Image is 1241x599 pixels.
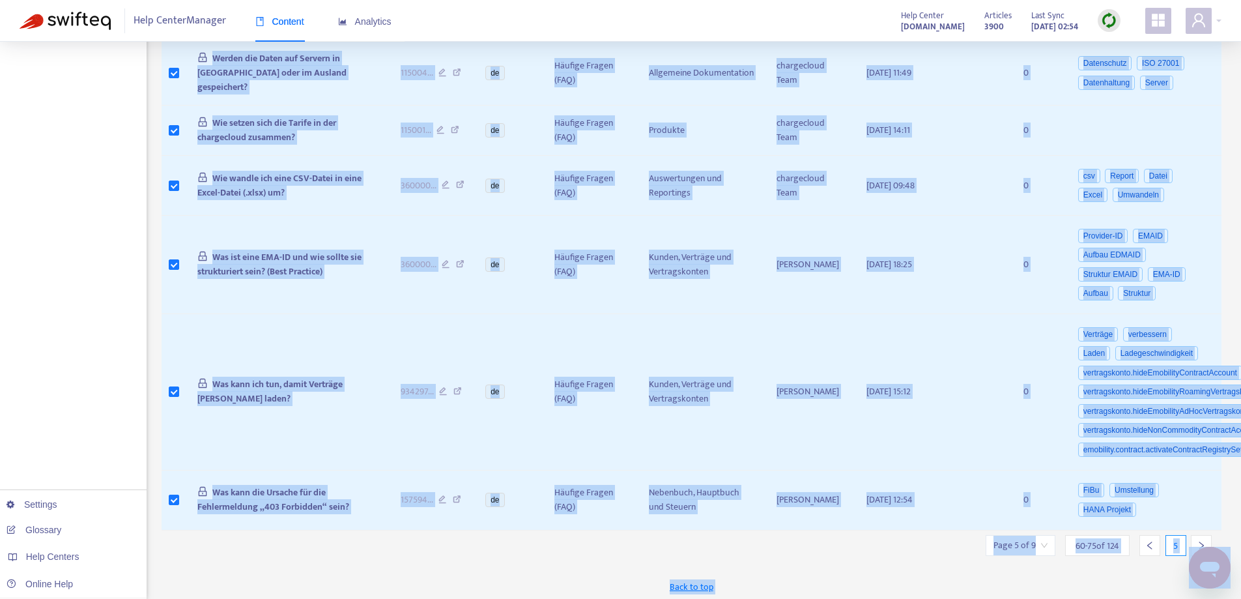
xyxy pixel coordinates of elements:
span: left [1145,541,1154,550]
span: Aufbau EDMAID [1078,248,1146,262]
td: Häufige Fragen (FAQ) [544,41,638,106]
span: Struktur [1118,286,1156,300]
span: [DATE] 11:49 [866,65,911,80]
span: EMA-ID [1148,267,1186,282]
span: Back to top [670,580,713,594]
span: Was kann die Ursache für die Fehlermeldung „403 Forbidden“ sein? [197,485,349,514]
span: HANA Projekt [1078,503,1136,517]
td: chargecloud Team [766,106,856,156]
strong: 3900 [984,20,1004,34]
td: Häufige Fragen (FAQ) [544,156,638,216]
span: de [485,179,504,193]
td: Allgemeine Dokumentation [638,41,766,106]
td: Produkte [638,106,766,156]
a: Glossary [7,525,61,535]
span: de [485,66,504,80]
td: Auswertungen und Reportings [638,156,766,216]
span: Content [255,16,304,27]
span: area-chart [338,17,347,26]
td: 0 [1013,41,1065,106]
span: verbessern [1123,327,1172,342]
span: ISO 27001 [1137,56,1184,70]
strong: [DOMAIN_NAME] [901,20,965,34]
iframe: Schaltfläche zum Öffnen des Messaging-Fensters [1189,547,1231,589]
span: 360000 ... [401,257,436,272]
span: Was ist eine EMA-ID und wie sollte sie strukturiert sein? (Best Practice) [197,250,362,279]
span: Wie wandle ich eine CSV-Datei in eine Excel-Datei (.xlsx) um? [197,171,362,200]
span: Wie setzen sich die Tarife in der chargecloud zusammen? [197,115,337,145]
img: sync.dc5367851b00ba804db3.png [1101,12,1117,29]
span: Datei [1144,169,1173,183]
td: Kunden, Verträge und Vertragskonten [638,216,766,314]
span: Ladegeschwindigkeit [1115,346,1198,360]
span: EMAID [1133,229,1168,243]
td: 0 [1013,106,1065,156]
span: Aufbau [1078,286,1113,300]
span: Laden [1078,346,1110,360]
td: Kunden, Verträge und Vertragskonten [638,314,766,471]
span: book [255,17,264,26]
td: Nebenbuch, Hauptbuch und Steuern [638,471,766,531]
span: 115001 ... [401,123,431,138]
span: lock [197,486,208,497]
span: Help Centers [26,551,79,562]
span: 60 - 75 of 124 [1076,539,1119,553]
span: right [1197,541,1206,550]
strong: [DATE] 02:54 [1031,20,1078,34]
td: 0 [1013,216,1065,314]
td: Häufige Fragen (FAQ) [544,216,638,314]
span: 360000 ... [401,179,436,193]
span: csv [1078,169,1100,183]
span: de [485,385,504,399]
span: de [485,257,504,272]
span: lock [197,251,208,261]
span: 934297 ... [401,385,434,399]
td: chargecloud Team [766,156,856,216]
td: Häufige Fragen (FAQ) [544,106,638,156]
span: user [1191,12,1206,28]
span: Was kann ich tun, damit Verträge [PERSON_NAME] laden? [197,377,343,406]
span: Articles [984,8,1012,23]
td: [PERSON_NAME] [766,314,856,471]
span: Help Center [901,8,944,23]
td: [PERSON_NAME] [766,471,856,531]
a: Settings [7,499,57,510]
span: FiBu [1078,483,1105,497]
span: Last Sync [1031,8,1064,23]
td: [PERSON_NAME] [766,216,856,314]
td: 0 [1013,156,1065,216]
span: Umwandeln [1113,188,1164,202]
span: de [485,493,504,507]
span: [DATE] 12:54 [866,492,913,507]
span: Datenhaltung [1078,76,1135,90]
td: Häufige Fragen (FAQ) [544,471,638,531]
span: [DATE] 15:12 [866,384,911,399]
td: chargecloud Team [766,41,856,106]
span: lock [197,117,208,127]
span: Datenschutz [1078,56,1132,70]
span: Report [1105,169,1139,183]
span: Server [1140,76,1173,90]
span: Help Center Manager [134,8,226,33]
span: lock [197,172,208,183]
a: [DOMAIN_NAME] [901,19,965,34]
span: lock [197,52,208,63]
span: [DATE] 14:11 [866,123,910,138]
img: Swifteq [20,12,111,30]
span: lock [197,378,208,388]
span: Provider-ID [1078,229,1128,243]
span: 157594 ... [401,493,433,507]
td: 0 [1013,471,1065,531]
span: Werden die Daten auf Servern in [GEOGRAPHIC_DATA] oder im Ausland gespeichert? [197,51,347,95]
span: Verträge [1078,327,1118,342]
span: Struktur EMAID [1078,267,1143,282]
span: Analytics [338,16,392,27]
td: 0 [1013,314,1065,471]
td: Häufige Fragen (FAQ) [544,314,638,471]
span: 115004 ... [401,66,433,80]
span: [DATE] 09:48 [866,178,915,193]
span: appstore [1150,12,1166,28]
span: Umstellung [1109,483,1159,497]
a: Online Help [7,579,73,589]
span: [DATE] 18:25 [866,257,912,272]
